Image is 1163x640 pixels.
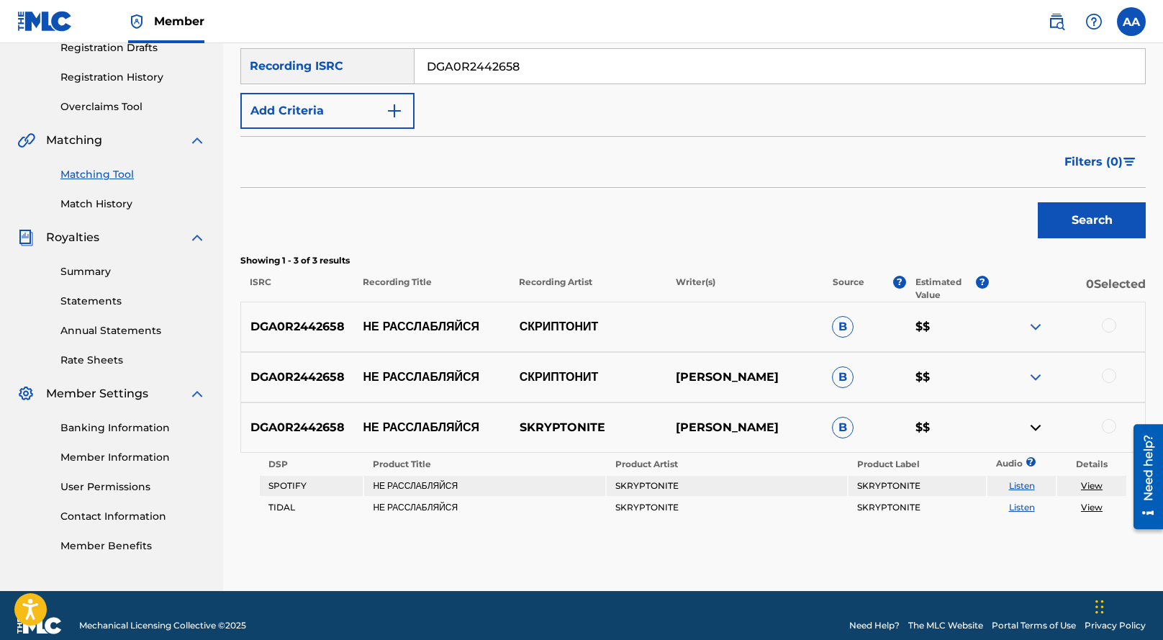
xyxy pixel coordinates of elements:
[46,132,102,149] span: Matching
[189,385,206,402] img: expand
[989,276,1146,302] p: 0 Selected
[849,476,986,496] td: SKRYPTONITE
[17,229,35,246] img: Royalties
[849,497,986,518] td: SKRYPTONITE
[832,316,854,338] span: B
[240,276,353,302] p: ISRC
[60,264,206,279] a: Summary
[1027,318,1044,335] img: expand
[353,318,510,335] p: НЕ РАССЛАБЛЯЙСЯ
[260,454,363,474] th: DSP
[154,13,204,30] span: Member
[1085,619,1146,632] a: Privacy Policy
[832,417,854,438] span: B
[1048,13,1065,30] img: search
[1056,144,1146,180] button: Filters (0)
[60,40,206,55] a: Registration Drafts
[128,13,145,30] img: Top Rightsholder
[260,476,363,496] td: SPOTIFY
[60,479,206,495] a: User Permissions
[353,276,510,302] p: Recording Title
[189,229,206,246] img: expand
[364,476,605,496] td: НЕ РАССЛАБЛЯЙСЯ
[46,229,99,246] span: Royalties
[666,276,823,302] p: Writer(s)
[46,385,148,402] span: Member Settings
[353,419,510,436] p: НЕ РАССЛАБЛЯЙСЯ
[60,538,206,554] a: Member Benefits
[1009,502,1035,513] a: Listen
[510,369,666,386] p: СКРИПТОНИТ
[666,419,823,436] p: [PERSON_NAME]
[510,318,666,335] p: СКРИПТОНИТ
[607,454,847,474] th: Product Artist
[1123,158,1136,166] img: filter
[1027,369,1044,386] img: expand
[241,419,353,436] p: DGA0R2442658
[1031,457,1031,467] span: ?
[849,454,986,474] th: Product Label
[60,450,206,465] a: Member Information
[17,617,62,634] img: logo
[240,93,415,129] button: Add Criteria
[60,294,206,309] a: Statements
[510,419,666,436] p: SKRYPTONITE
[1057,454,1126,474] th: Details
[17,385,35,402] img: Member Settings
[976,276,989,289] span: ?
[364,454,605,474] th: Product Title
[905,318,988,335] p: $$
[79,619,246,632] span: Mechanical Licensing Collective © 2025
[1123,419,1163,535] iframe: Resource Center
[1117,7,1146,36] div: User Menu
[60,420,206,436] a: Banking Information
[905,369,988,386] p: $$
[1027,419,1044,436] img: contract
[908,619,983,632] a: The MLC Website
[1064,153,1123,171] span: Filters ( 0 )
[60,353,206,368] a: Rate Sheets
[1042,7,1071,36] a: Public Search
[1095,585,1104,628] div: Drag
[1080,7,1108,36] div: Help
[17,11,73,32] img: MLC Logo
[849,619,900,632] a: Need Help?
[1009,480,1035,491] a: Listen
[189,132,206,149] img: expand
[1085,13,1103,30] img: help
[666,369,823,386] p: [PERSON_NAME]
[1091,571,1163,640] iframe: Chat Widget
[386,102,403,120] img: 9d2ae6d4665cec9f34b9.svg
[240,4,1146,245] form: Search Form
[353,369,510,386] p: НЕ РАССЛАБЛЯЙСЯ
[60,167,206,182] a: Matching Tool
[1038,202,1146,238] button: Search
[241,318,353,335] p: DGA0R2442658
[915,276,976,302] p: Estimated Value
[905,419,988,436] p: $$
[60,197,206,212] a: Match History
[1081,502,1103,513] a: View
[510,276,666,302] p: Recording Artist
[60,99,206,114] a: Overclaims Tool
[607,476,847,496] td: SKRYPTONITE
[60,323,206,338] a: Annual Statements
[60,509,206,524] a: Contact Information
[893,276,906,289] span: ?
[260,497,363,518] td: TIDAL
[241,369,353,386] p: DGA0R2442658
[992,619,1076,632] a: Portal Terms of Use
[832,366,854,388] span: B
[1081,480,1103,491] a: View
[60,70,206,85] a: Registration History
[364,497,605,518] td: НЕ РАССЛАБЛЯЙСЯ
[17,132,35,149] img: Matching
[833,276,864,302] p: Source
[987,457,1005,470] p: Audio
[607,497,847,518] td: SKRYPTONITE
[240,254,1146,267] p: Showing 1 - 3 of 3 results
